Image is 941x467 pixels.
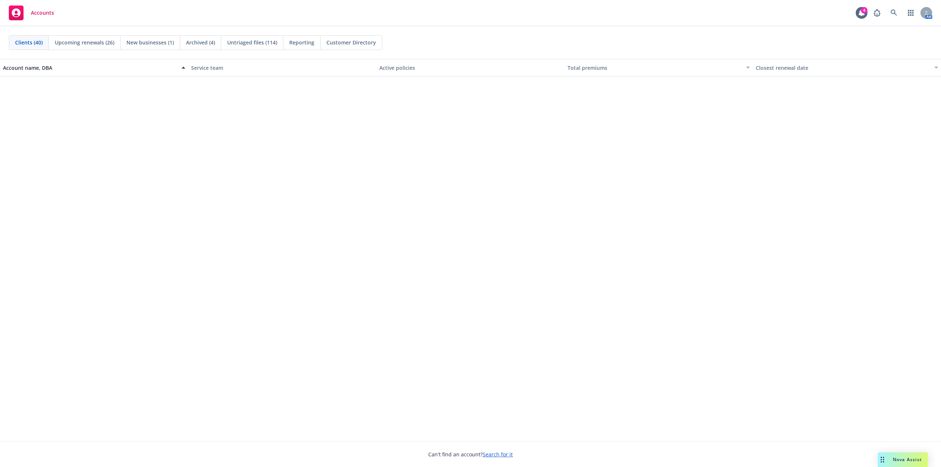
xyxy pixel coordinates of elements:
[227,39,277,46] span: Untriaged files (114)
[191,64,373,72] div: Service team
[6,3,57,23] a: Accounts
[483,451,513,458] a: Search for it
[326,39,376,46] span: Customer Directory
[15,39,43,46] span: Clients (40)
[289,39,314,46] span: Reporting
[904,6,918,20] a: Switch app
[126,39,174,46] span: New businesses (1)
[186,39,215,46] span: Archived (4)
[3,64,177,72] div: Account name, DBA
[428,450,513,458] span: Can't find an account?
[893,456,922,463] span: Nova Assist
[55,39,114,46] span: Upcoming renewals (26)
[753,59,941,76] button: Closest renewal date
[565,59,753,76] button: Total premiums
[379,64,562,72] div: Active policies
[870,6,884,20] a: Report a Bug
[188,59,376,76] button: Service team
[376,59,565,76] button: Active policies
[568,64,742,72] div: Total premiums
[887,6,901,20] a: Search
[756,64,930,72] div: Closest renewal date
[878,452,887,467] div: Drag to move
[861,7,867,14] div: 4
[878,452,928,467] button: Nova Assist
[31,10,54,16] span: Accounts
